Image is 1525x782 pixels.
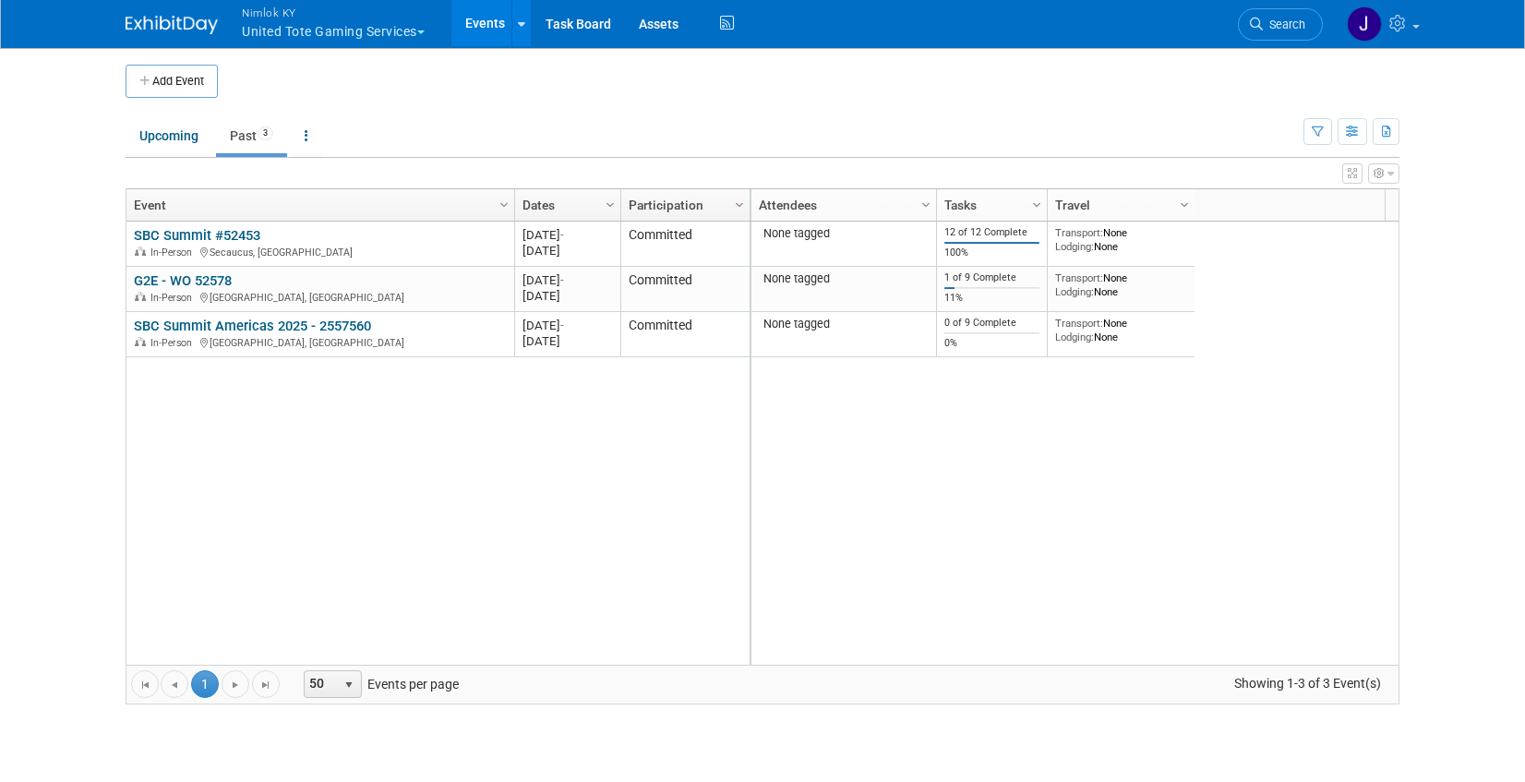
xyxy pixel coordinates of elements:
[944,292,1040,305] div: 11%
[191,670,219,698] span: 1
[730,189,750,217] a: Column Settings
[167,678,182,692] span: Go to the previous page
[522,318,612,333] div: [DATE]
[919,198,933,212] span: Column Settings
[1055,331,1094,343] span: Lodging:
[944,271,1040,284] div: 1 of 9 Complete
[135,292,146,301] img: In-Person Event
[126,16,218,34] img: ExhibitDay
[522,272,612,288] div: [DATE]
[629,189,738,221] a: Participation
[759,189,924,221] a: Attendees
[252,670,280,698] a: Go to the last page
[150,292,198,304] span: In-Person
[495,189,515,217] a: Column Settings
[944,317,1040,330] div: 0 of 9 Complete
[601,189,621,217] a: Column Settings
[944,189,1035,221] a: Tasks
[134,289,506,305] div: [GEOGRAPHIC_DATA], [GEOGRAPHIC_DATA]
[620,222,750,267] td: Committed
[126,118,212,153] a: Upcoming
[150,337,198,349] span: In-Person
[944,226,1040,239] div: 12 of 12 Complete
[1263,18,1305,31] span: Search
[944,247,1040,259] div: 100%
[134,272,232,289] a: G2E - WO 52578
[522,227,612,243] div: [DATE]
[1177,198,1192,212] span: Column Settings
[216,118,287,153] a: Past3
[305,671,336,697] span: 50
[134,244,506,259] div: Secaucus, [GEOGRAPHIC_DATA]
[258,678,273,692] span: Go to the last page
[759,317,930,331] div: None tagged
[161,670,188,698] a: Go to the previous page
[1055,271,1188,298] div: None None
[1055,285,1094,298] span: Lodging:
[135,337,146,346] img: In-Person Event
[228,678,243,692] span: Go to the next page
[1347,6,1382,42] img: Jamie Dunn
[134,189,502,221] a: Event
[138,678,152,692] span: Go to the first page
[126,65,218,98] button: Add Event
[944,337,1040,350] div: 0%
[1055,240,1094,253] span: Lodging:
[134,318,371,334] a: SBC Summit Americas 2025 - 2557560
[917,189,937,217] a: Column Settings
[135,247,146,256] img: In-Person Event
[732,198,747,212] span: Column Settings
[497,198,511,212] span: Column Settings
[258,126,273,140] span: 3
[522,189,608,221] a: Dates
[560,228,564,242] span: -
[1055,271,1103,284] span: Transport:
[1055,189,1183,221] a: Travel
[1175,189,1195,217] a: Column Settings
[1055,226,1188,253] div: None None
[134,334,506,350] div: [GEOGRAPHIC_DATA], [GEOGRAPHIC_DATA]
[522,288,612,304] div: [DATE]
[522,333,612,349] div: [DATE]
[759,226,930,241] div: None tagged
[342,678,356,692] span: select
[150,247,198,259] span: In-Person
[603,198,618,212] span: Column Settings
[522,243,612,259] div: [DATE]
[1027,189,1048,217] a: Column Settings
[560,319,564,332] span: -
[281,670,477,698] span: Events per page
[1055,317,1188,343] div: None None
[1055,317,1103,330] span: Transport:
[222,670,249,698] a: Go to the next page
[560,273,564,287] span: -
[1029,198,1044,212] span: Column Settings
[134,227,260,244] a: SBC Summit #52453
[1055,226,1103,239] span: Transport:
[620,267,750,312] td: Committed
[131,670,159,698] a: Go to the first page
[1218,670,1399,696] span: Showing 1-3 of 3 Event(s)
[759,271,930,286] div: None tagged
[242,3,425,22] span: Nimlok KY
[620,312,750,357] td: Committed
[1238,8,1323,41] a: Search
